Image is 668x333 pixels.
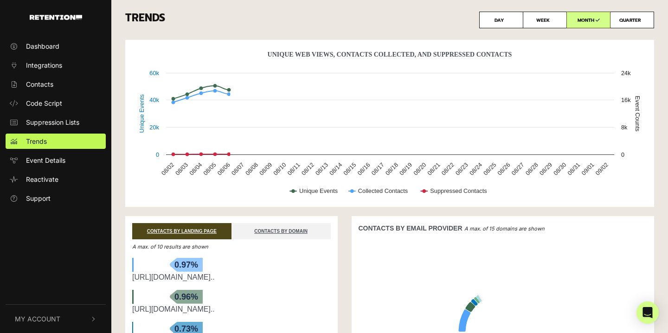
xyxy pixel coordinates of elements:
[286,161,301,177] text: 08/11
[468,161,483,177] text: 08/24
[170,258,203,272] span: 0.97%
[26,117,79,127] span: Suppression Lists
[156,151,159,158] text: 0
[26,136,47,146] span: Trends
[482,161,497,177] text: 08/25
[6,115,106,130] a: Suppression Lists
[454,161,469,177] text: 08/23
[299,187,338,194] text: Unique Events
[149,96,159,103] text: 40k
[231,223,331,239] a: CONTACTS BY DOMAIN
[160,161,175,177] text: 08/02
[202,161,217,177] text: 08/05
[132,223,231,239] a: CONTACTS BY LANDING PAGE
[26,98,62,108] span: Code Script
[149,124,159,131] text: 20k
[6,58,106,73] a: Integrations
[6,172,106,187] a: Reactivate
[430,187,487,194] text: Suppressed Contacts
[6,134,106,149] a: Trends
[538,161,553,177] text: 08/29
[412,161,427,177] text: 08/20
[621,124,628,131] text: 8k
[356,161,371,177] text: 08/16
[524,161,540,177] text: 08/28
[552,161,567,177] text: 08/30
[26,41,59,51] span: Dashboard
[6,96,106,111] a: Code Script
[125,12,654,28] h3: TRENDS
[580,161,595,177] text: 09/01
[314,161,329,177] text: 08/13
[132,273,215,281] a: [URL][DOMAIN_NAME]..
[26,193,51,203] span: Support
[636,301,659,324] div: Open Intercom Messenger
[132,305,215,313] a: [URL][DOMAIN_NAME]..
[6,38,106,54] a: Dashboard
[26,155,65,165] span: Event Details
[26,79,53,89] span: Contacts
[188,161,203,177] text: 08/04
[610,12,654,28] label: QUARTER
[132,243,208,250] em: A max. of 10 results are shown
[621,96,631,103] text: 16k
[6,77,106,92] a: Contacts
[426,161,441,177] text: 08/21
[30,15,82,20] img: Retention.com
[26,60,62,70] span: Integrations
[15,314,60,324] span: My Account
[138,94,145,133] text: Unique Events
[358,187,408,194] text: Collected Contacts
[170,290,203,304] span: 0.96%
[174,161,189,177] text: 08/03
[398,161,413,177] text: 08/19
[132,272,331,283] div: https://www.patientpower.info/navigating-cancer/ivermectin-and-cancer-what-the-data-really-shows-...
[149,70,159,77] text: 60k
[6,153,106,168] a: Event Details
[328,161,343,177] text: 08/14
[634,96,641,132] text: Event Counts
[132,47,647,205] svg: Unique Web Views, Contacts Collected, And Suppressed Contacts
[268,51,512,58] text: Unique Web Views, Contacts Collected, And Suppressed Contacts
[272,161,287,177] text: 08/10
[523,12,567,28] label: WEEK
[216,161,231,177] text: 08/06
[510,161,525,177] text: 08/27
[566,161,581,177] text: 08/31
[384,161,399,177] text: 08/18
[342,161,357,177] text: 08/15
[6,191,106,206] a: Support
[479,12,523,28] label: DAY
[370,161,385,177] text: 08/17
[464,225,545,232] em: A max. of 15 domains are shown
[594,161,610,177] text: 09/02
[132,304,331,315] div: https://www.healthcentral.com/slideshow/10-warning-signs-of-alzheimers
[621,70,631,77] text: 24k
[621,151,624,158] text: 0
[6,305,106,333] button: My Account
[244,161,259,177] text: 08/08
[566,12,610,28] label: MONTH
[496,161,511,177] text: 08/26
[359,224,462,232] strong: CONTACTS BY EMAIL PROVIDER
[440,161,456,177] text: 08/22
[26,174,58,184] span: Reactivate
[230,161,245,177] text: 08/07
[300,161,315,177] text: 08/12
[258,161,273,177] text: 08/09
